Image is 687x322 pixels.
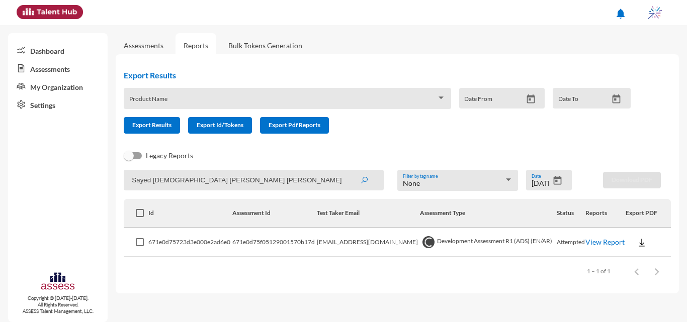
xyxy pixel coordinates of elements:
th: Assessment Id [232,199,317,228]
th: Assessment Type [420,199,557,228]
button: Export Id/Tokens [188,117,252,134]
button: Export Pdf Reports [260,117,329,134]
td: 671e0d75723d3e000e2ad6e0 [148,228,232,257]
th: Test Taker Email [317,199,420,228]
button: Open calendar [549,175,566,186]
button: Open calendar [608,94,625,104]
div: 1 – 1 of 1 [587,267,611,275]
span: Download PDF [612,176,652,183]
a: Settings [8,95,108,114]
h2: Export Results [124,70,639,80]
p: Copyright © [DATE]-[DATE]. All Rights Reserved. ASSESS Talent Management, LLC. [8,295,108,314]
th: Export PDF [626,199,671,228]
th: Id [148,199,232,228]
td: 671e0d75f05129001570b17d [232,228,317,257]
a: Dashboard [8,41,108,59]
span: Legacy Reports [146,150,193,162]
button: Export Results [124,117,180,134]
td: [EMAIL_ADDRESS][DOMAIN_NAME] [317,228,420,257]
th: Reports [585,199,626,228]
td: Attempted [557,228,585,257]
button: Next page [647,261,667,281]
button: Open calendar [522,94,540,104]
a: Reports [176,33,216,58]
img: assesscompany-logo.png [40,271,75,293]
mat-icon: notifications [615,8,627,20]
a: Assessments [8,59,108,77]
th: Status [557,199,585,228]
span: Export Results [132,121,171,129]
mat-paginator: Select page [124,257,671,285]
a: Assessments [124,41,163,50]
td: Development Assessment R1 (ADS) (EN/AR) [420,228,557,257]
span: Export Id/Tokens [197,121,243,129]
a: View Report [585,238,625,246]
button: Previous page [627,261,647,281]
a: Bulk Tokens Generation [220,33,310,58]
a: My Organization [8,77,108,95]
input: Search by name, token, assessment type, etc. [124,170,384,190]
button: Download PDF [603,172,661,188]
span: None [403,179,420,187]
span: Export Pdf Reports [269,121,320,129]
